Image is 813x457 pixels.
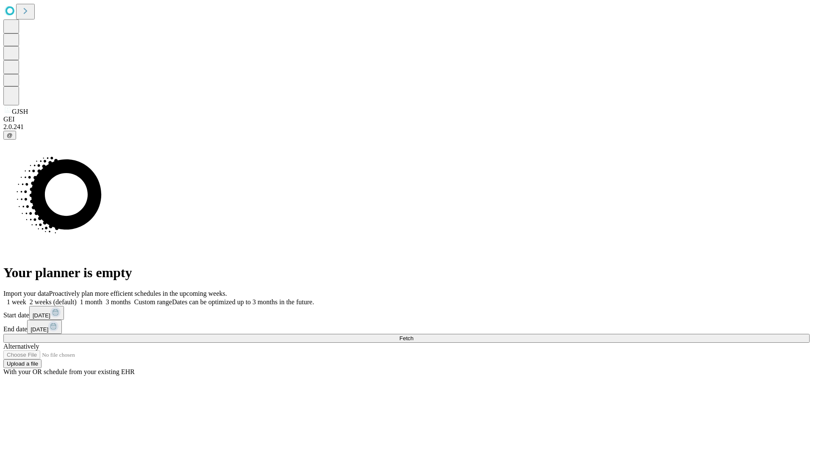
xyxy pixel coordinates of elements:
span: Custom range [134,298,172,306]
button: Upload a file [3,359,41,368]
button: Fetch [3,334,810,343]
span: @ [7,132,13,138]
div: GEI [3,116,810,123]
span: Alternatively [3,343,39,350]
span: Proactively plan more efficient schedules in the upcoming weeks. [49,290,227,297]
button: @ [3,131,16,140]
span: 2 weeks (default) [30,298,77,306]
span: GJSH [12,108,28,115]
span: [DATE] [33,312,50,319]
span: 1 week [7,298,26,306]
span: Fetch [399,335,413,341]
h1: Your planner is empty [3,265,810,281]
div: End date [3,320,810,334]
span: 3 months [106,298,131,306]
span: Dates can be optimized up to 3 months in the future. [172,298,314,306]
div: Start date [3,306,810,320]
span: With your OR schedule from your existing EHR [3,368,135,375]
span: [DATE] [30,326,48,333]
div: 2.0.241 [3,123,810,131]
span: 1 month [80,298,102,306]
button: [DATE] [29,306,64,320]
span: Import your data [3,290,49,297]
button: [DATE] [27,320,62,334]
